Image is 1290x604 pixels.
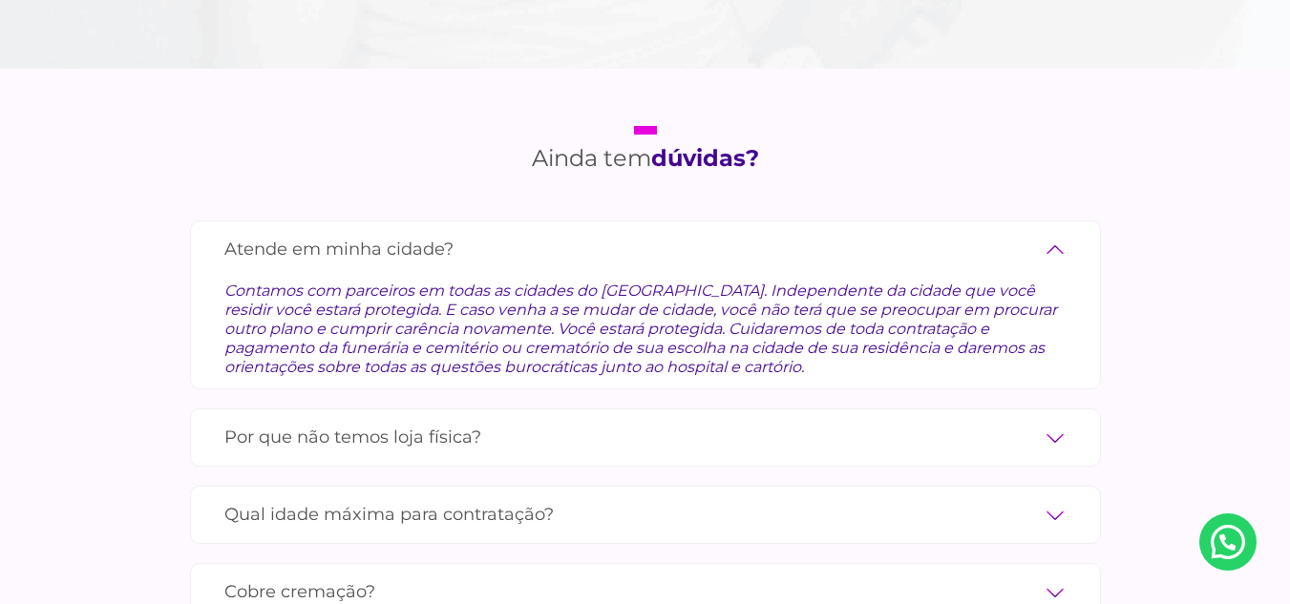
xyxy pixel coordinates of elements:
[532,126,759,173] h2: Ainda tem
[224,233,1067,266] label: Atende em minha cidade?
[224,421,1067,454] label: Por que não temos loja física?
[224,498,1067,531] label: Qual idade máxima para contratação?
[651,144,759,172] strong: dúvidas?
[1199,513,1257,571] a: Nosso Whatsapp
[224,266,1067,377] div: Contamos com parceiros em todas as cidades do [GEOGRAPHIC_DATA]. Independente da cidade que você ...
